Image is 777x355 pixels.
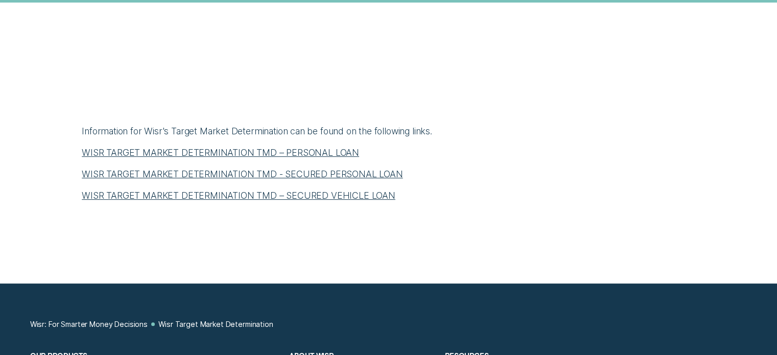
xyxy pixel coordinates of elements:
a: Wisr: For Smarter Money Decisions [30,320,148,329]
p: Information for Wisr's Target Market Determination can be found on the following links. [82,125,695,137]
a: WISR TARGET MARKET DETERMINATION TMD - SECURED PERSONAL LOAN [82,169,403,179]
a: Wisr Target Market Determination [158,320,273,329]
a: WISR TARGET MARKET DETERMINATION TMD – PERSONAL LOAN [82,147,359,158]
a: WISR TARGET MARKET DETERMINATION TMD – SECURED VEHICLE LOAN [82,190,395,201]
